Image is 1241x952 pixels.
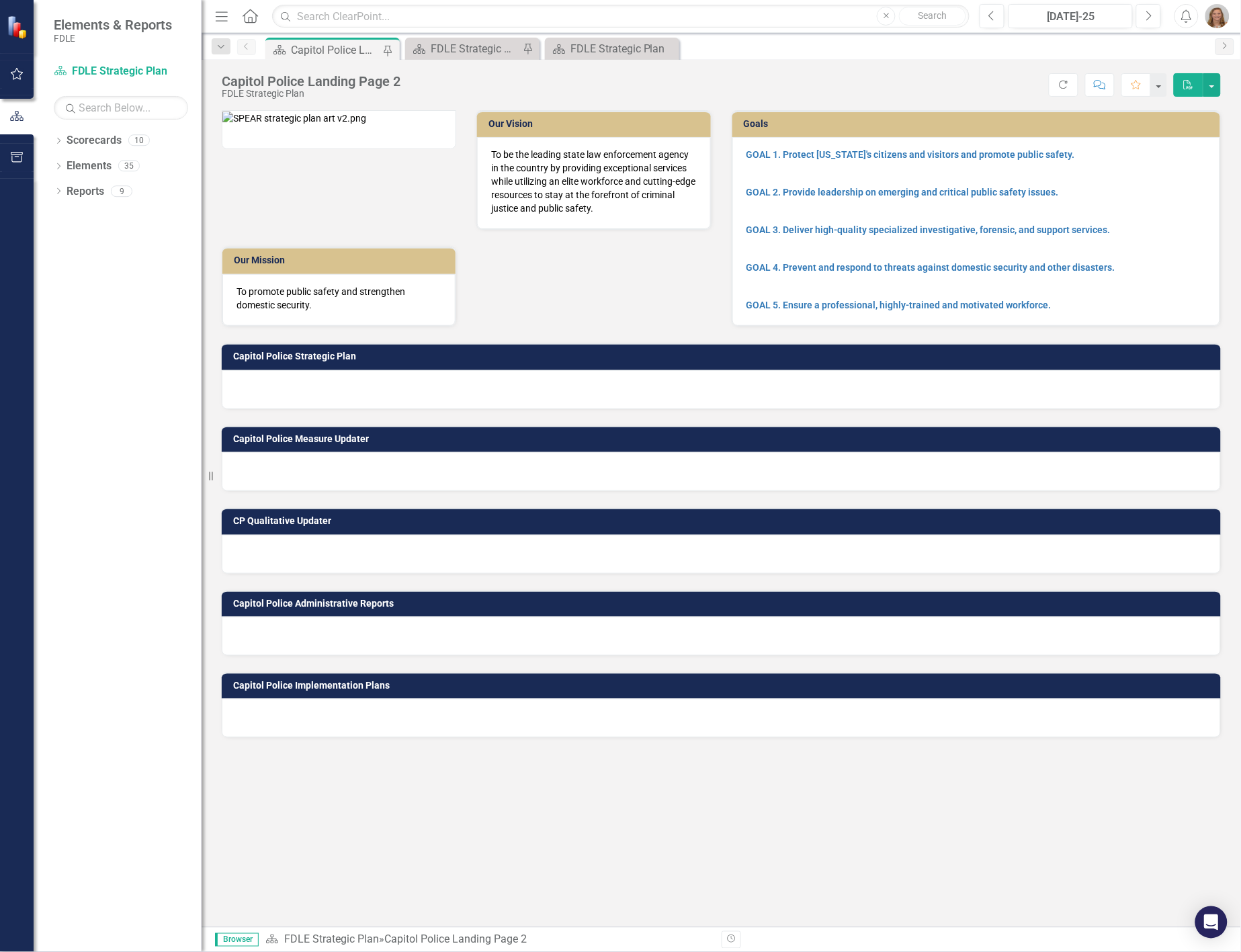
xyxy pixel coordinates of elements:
[431,40,519,57] div: FDLE Strategic Plan
[215,933,259,947] span: Browser
[291,42,380,58] div: Capitol Police Landing Page 2
[233,599,1214,609] h3: Capitol Police Administrative Reports
[54,96,188,120] input: Search Below...
[746,149,1075,160] a: GOAL 1. Protect [US_STATE]'s citizens and visitors and promote public safety.
[234,255,449,265] h3: Our Mission
[488,119,703,129] h3: Our Vision
[233,434,1214,444] h3: Capitol Police Measure Updater
[54,33,172,44] small: FDLE
[284,933,379,946] a: FDLE Strategic Plan
[128,135,150,146] div: 10
[233,681,1214,691] h3: Capitol Police Implementation Plans
[265,933,712,948] div: »
[746,187,1059,198] a: GOAL 2. Provide leadership on emerging and critical public safety issues.
[746,224,1111,235] a: GOAL 3. Deliver high-quality specialized investigative, forensic, and support services.
[222,74,400,89] div: Capitol Police Landing Page 2
[222,112,366,125] img: SPEAR strategic plan art v2.png
[1013,9,1128,25] div: [DATE]-25
[111,185,132,197] div: 9
[548,40,676,57] a: FDLE Strategic Plan
[744,119,1214,129] h3: Goals
[899,7,966,26] button: Search
[67,159,112,174] a: Elements
[1009,4,1133,28] button: [DATE]-25
[118,161,140,172] div: 35
[1195,906,1228,939] div: Open Intercom Messenger
[746,262,1115,273] a: GOAL 4. Prevent and respond to threats against domestic security and other disasters.
[1205,4,1230,28] img: Adrianne Hovan
[746,300,1052,310] a: GOAL 5. Ensure a professional, highly-trained and motivated workforce.
[384,933,527,946] div: Capitol Police Landing Page 2
[237,285,441,312] p: To promote public safety and strengthen domestic security.
[67,133,122,148] a: Scorecards
[54,17,172,33] span: Elements & Reports
[67,184,104,200] a: Reports
[7,15,30,39] img: ClearPoint Strategy
[409,40,519,57] a: FDLE Strategic Plan
[54,64,188,79] a: FDLE Strategic Plan
[233,516,1214,526] h3: CP Qualitative Updater
[222,89,400,99] div: FDLE Strategic Plan
[918,10,947,21] span: Search
[272,5,970,28] input: Search ClearPoint...
[570,40,676,57] div: FDLE Strategic Plan
[491,148,696,215] p: To be the leading state law enforcement agency in the country by providing exceptional services w...
[233,351,1214,361] h3: Capitol Police Strategic Plan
